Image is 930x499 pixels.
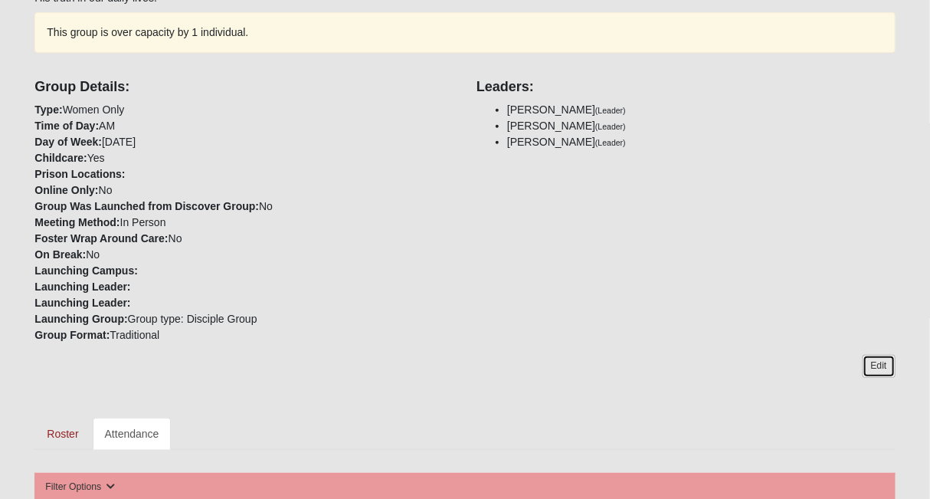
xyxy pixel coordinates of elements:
[34,248,86,261] strong: On Break:
[595,106,626,115] small: (Leader)
[507,102,896,118] li: [PERSON_NAME]
[34,120,99,132] strong: Time of Day:
[863,355,896,377] a: Edit
[34,136,102,148] strong: Day of Week:
[34,313,127,325] strong: Launching Group:
[476,79,896,96] h4: Leaders:
[34,12,895,53] div: This group is over capacity by 1 individual.
[34,232,168,245] strong: Foster Wrap Around Care:
[34,418,90,450] a: Roster
[23,68,465,343] div: Women Only AM [DATE] Yes No No In Person No No Group type: Disciple Group Traditional
[34,184,98,196] strong: Online Only:
[34,79,454,96] h4: Group Details:
[595,122,626,131] small: (Leader)
[507,134,896,150] li: [PERSON_NAME]
[34,168,125,180] strong: Prison Locations:
[34,281,130,293] strong: Launching Leader:
[34,264,138,277] strong: Launching Campus:
[595,138,626,147] small: (Leader)
[93,418,172,450] a: Attendance
[34,297,130,309] strong: Launching Leader:
[34,152,87,164] strong: Childcare:
[34,103,62,116] strong: Type:
[34,329,110,341] strong: Group Format:
[507,118,896,134] li: [PERSON_NAME]
[34,200,259,212] strong: Group Was Launched from Discover Group:
[34,216,120,228] strong: Meeting Method:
